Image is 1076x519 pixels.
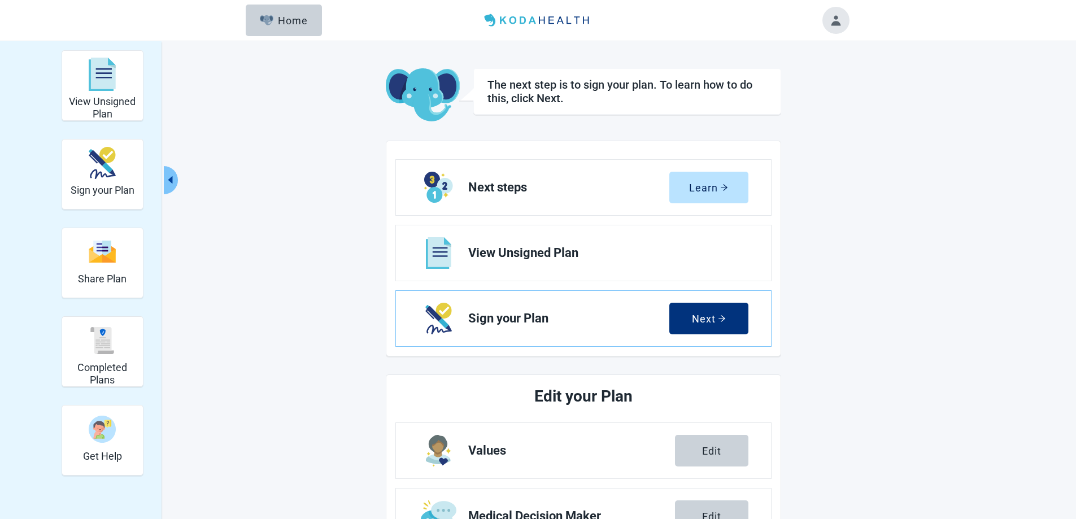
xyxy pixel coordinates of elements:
[468,312,669,325] span: Sign your Plan
[89,147,116,179] img: make_plan_official-CpYJDfBD.svg
[822,7,850,34] button: Toggle account menu
[386,68,460,123] img: Koda Elephant
[720,184,728,191] span: arrow-right
[71,184,134,197] h2: Sign your Plan
[689,182,728,193] div: Learn
[396,423,771,478] a: Edit Values section
[165,175,176,185] span: caret-left
[468,181,669,194] span: Next steps
[67,361,138,386] h2: Completed Plans
[246,5,322,36] button: ElephantHome
[669,303,748,334] button: Nextarrow-right
[62,50,143,121] div: View Unsigned Plan
[78,273,127,285] h2: Share Plan
[480,11,596,29] img: Koda Health
[62,228,143,298] div: Share Plan
[487,78,767,105] h1: The next step is to sign your plan. To learn how to do this, click Next.
[62,139,143,210] div: Sign your Plan
[396,160,771,215] a: Learn Next steps section
[702,445,721,456] div: Edit
[89,416,116,443] img: person-question-x68TBcxA.svg
[669,172,748,203] button: Learnarrow-right
[164,166,178,194] button: Collapse menu
[89,327,116,354] img: svg%3e
[62,316,143,387] div: Completed Plans
[468,444,675,457] span: Values
[438,384,729,409] h2: Edit your Plan
[468,246,739,260] span: View Unsigned Plan
[83,450,122,463] h2: Get Help
[67,95,138,120] h2: View Unsigned Plan
[260,15,274,25] img: Elephant
[396,225,771,281] a: View View Unsigned Plan section
[396,291,771,346] a: Next Sign your Plan section
[718,315,726,322] span: arrow-right
[89,58,116,91] img: svg%3e
[692,313,726,324] div: Next
[89,239,116,264] img: svg%3e
[675,435,748,466] button: Edit
[62,405,143,476] div: Get Help
[260,15,308,26] div: Home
